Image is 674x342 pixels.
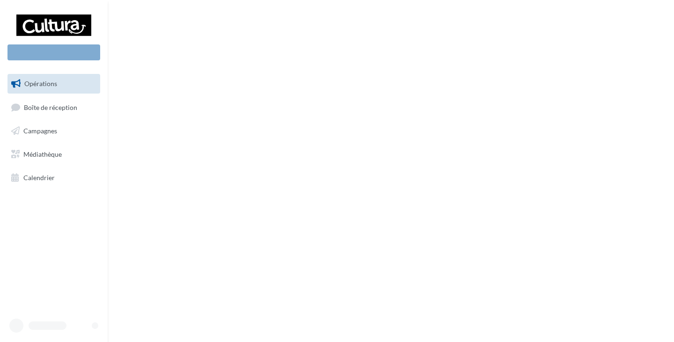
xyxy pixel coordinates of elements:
[6,145,102,164] a: Médiathèque
[6,168,102,188] a: Calendrier
[24,103,77,111] span: Boîte de réception
[7,44,100,60] div: Nouvelle campagne
[24,80,57,87] span: Opérations
[23,173,55,181] span: Calendrier
[23,150,62,158] span: Médiathèque
[6,121,102,141] a: Campagnes
[6,74,102,94] a: Opérations
[23,127,57,135] span: Campagnes
[6,97,102,117] a: Boîte de réception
